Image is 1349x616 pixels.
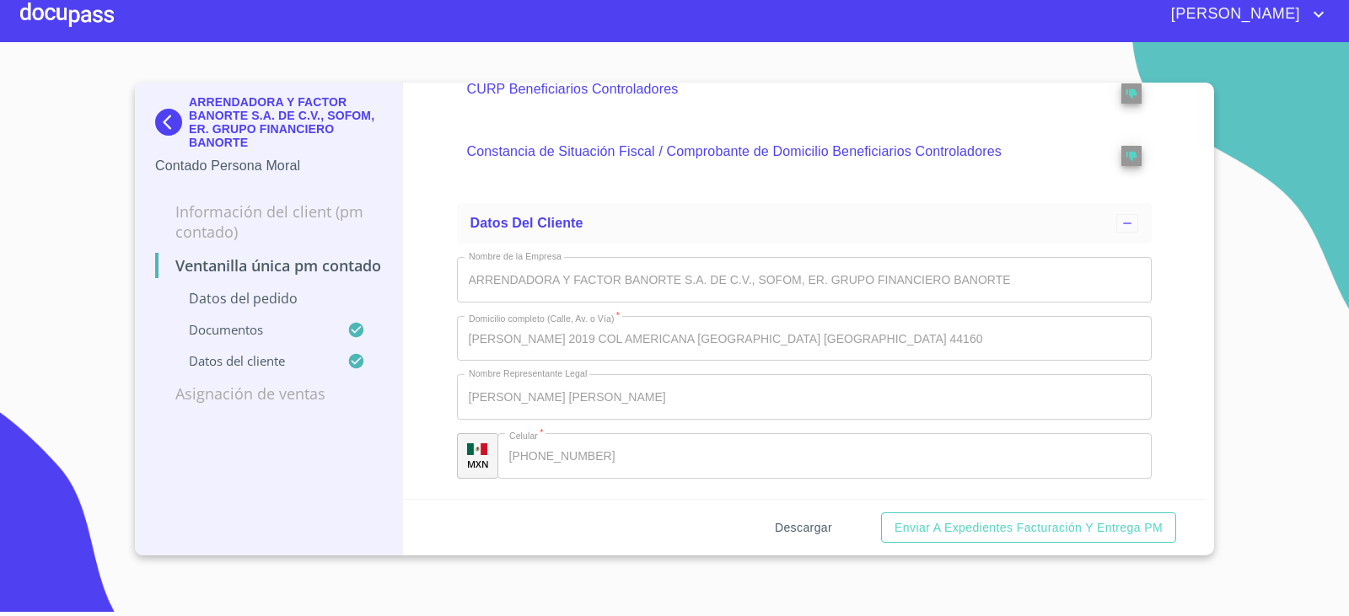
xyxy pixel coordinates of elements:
span: Enviar a Expedientes Facturación y Entrega PM [895,517,1163,538]
button: account of current user [1158,1,1329,28]
p: Datos del pedido [155,289,382,308]
p: MXN [467,458,489,470]
div: ARRENDADORA Y FACTOR BANORTE S.A. DE C.V., SOFOM, ER. GRUPO FINANCIERO BANORTE [155,95,382,156]
button: Descargar [768,512,839,544]
p: ARRENDADORA Y FACTOR BANORTE S.A. DE C.V., SOFOM, ER. GRUPO FINANCIERO BANORTE [189,95,382,149]
div: Datos del cliente [457,203,1153,244]
span: [PERSON_NAME] [1158,1,1309,28]
p: Información del Client (PM contado) [155,201,382,242]
p: Asignación de Ventas [155,383,382,404]
p: Constancia de Situación Fiscal / Comprobante de Domicilio Beneficiarios Controladores [467,142,1074,162]
img: Docupass spot blue [155,109,189,136]
p: Documentos [155,321,347,338]
button: reject [1121,146,1142,166]
button: reject [1121,83,1142,104]
button: Enviar a Expedientes Facturación y Entrega PM [881,512,1176,544]
p: Contado Persona Moral [155,156,382,176]
span: Datos del cliente [470,216,583,230]
img: R93DlvwvvjP9fbrDwZeCRYBHk45OWMq+AAOlFVsxT89f82nwPLnD58IP7+ANJEaWYhP0Tx8kkA0WlQMPQsAAgwAOmBj20AXj6... [467,443,487,455]
p: Ventanilla única PM contado [155,255,382,276]
p: Datos del cliente [155,352,347,369]
span: Descargar [775,517,832,538]
p: CURP Beneficiarios Controladores [467,79,1074,99]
